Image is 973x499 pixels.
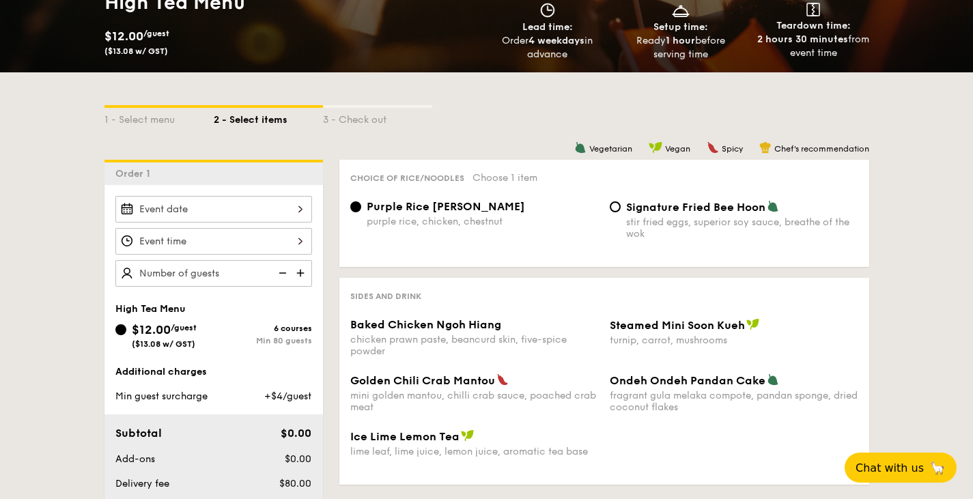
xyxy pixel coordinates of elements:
[653,21,708,33] span: Setup time:
[115,260,312,287] input: Number of guests
[350,374,495,387] span: Golden Chili Crab Mantou
[722,144,743,154] span: Spicy
[610,319,745,332] span: Steamed Mini Soon Kueh
[767,373,779,386] img: icon-vegetarian.fe4039eb.svg
[671,3,691,18] img: icon-dish.430c3a2e.svg
[264,390,311,402] span: +$4/guest
[610,374,765,387] span: Ondeh Ondeh Pandan Cake
[214,336,312,345] div: Min 80 guests
[767,200,779,212] img: icon-vegetarian.fe4039eb.svg
[461,429,475,442] img: icon-vegan.f8ff3823.svg
[115,365,312,379] div: Additional charges
[619,34,742,61] div: Ready before serving time
[143,29,169,38] span: /guest
[171,323,197,332] span: /guest
[350,201,361,212] input: Purple Rice [PERSON_NAME]purple rice, chicken, chestnut
[350,291,421,301] span: Sides and Drink
[115,453,155,465] span: Add-ons
[132,339,195,349] span: ($13.08 w/ GST)
[271,260,292,286] img: icon-reduce.1d2dbef1.svg
[537,3,558,18] img: icon-clock.2db775ea.svg
[610,390,858,413] div: fragrant gula melaka compote, pandan sponge, dried coconut flakes
[367,200,525,213] span: Purple Rice [PERSON_NAME]
[279,478,311,489] span: $80.00
[610,201,621,212] input: Signature Fried Bee Hoonstir fried eggs, superior soy sauce, breathe of the wok
[350,173,464,183] span: Choice of rice/noodles
[367,216,599,227] div: purple rice, chicken, chestnut
[132,322,171,337] span: $12.00
[115,324,126,335] input: $12.00/guest($13.08 w/ GST)6 coursesMin 80 guests
[666,35,695,46] strong: 1 hour
[281,427,311,440] span: $0.00
[610,334,858,346] div: turnip, carrot, mushrooms
[104,46,168,56] span: ($13.08 w/ GST)
[323,108,432,127] div: 3 - Check out
[285,453,311,465] span: $0.00
[487,34,609,61] div: Order in advance
[707,141,719,154] img: icon-spicy.37a8142b.svg
[752,33,875,60] div: from event time
[350,318,501,331] span: Baked Chicken Ngoh Hiang
[806,3,820,16] img: icon-teardown.65201eee.svg
[574,141,587,154] img: icon-vegetarian.fe4039eb.svg
[522,21,573,33] span: Lead time:
[528,35,584,46] strong: 4 weekdays
[115,228,312,255] input: Event time
[350,390,599,413] div: mini golden mantou, chilli crab sauce, poached crab meat
[214,108,323,127] div: 2 - Select items
[649,141,662,154] img: icon-vegan.f8ff3823.svg
[746,318,760,330] img: icon-vegan.f8ff3823.svg
[856,461,924,474] span: Chat with us
[115,390,208,402] span: Min guest surcharge
[350,446,599,457] div: lime leaf, lime juice, lemon juice, aromatic tea base
[292,260,312,286] img: icon-add.58712e84.svg
[115,168,156,180] span: Order 1
[115,303,186,315] span: High Tea Menu
[104,108,214,127] div: 1 - Select menu
[589,144,632,154] span: Vegetarian
[496,373,509,386] img: icon-spicy.37a8142b.svg
[473,172,537,184] span: Choose 1 item
[350,430,460,443] span: Ice Lime Lemon Tea
[665,144,690,154] span: Vegan
[104,29,143,44] span: $12.00
[774,144,869,154] span: Chef's recommendation
[776,20,851,31] span: Teardown time:
[757,33,848,45] strong: 2 hours 30 minutes
[626,201,765,214] span: Signature Fried Bee Hoon
[845,453,957,483] button: Chat with us🦙
[350,334,599,357] div: chicken prawn paste, beancurd skin, five-spice powder
[759,141,772,154] img: icon-chef-hat.a58ddaea.svg
[929,460,946,476] span: 🦙
[115,478,169,489] span: Delivery fee
[626,216,858,240] div: stir fried eggs, superior soy sauce, breathe of the wok
[115,196,312,223] input: Event date
[214,324,312,333] div: 6 courses
[115,427,162,440] span: Subtotal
